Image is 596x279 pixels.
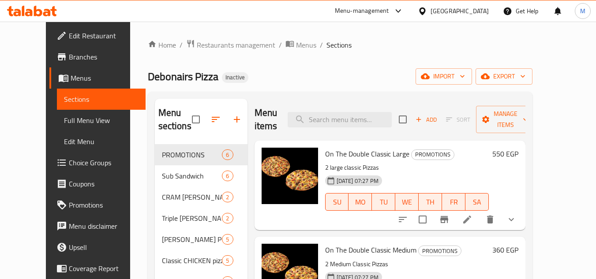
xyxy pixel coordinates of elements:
[335,6,389,16] div: Menu-management
[49,237,146,258] a: Upsell
[480,209,501,230] button: delete
[506,214,517,225] svg: Show Choices
[326,40,352,50] span: Sections
[440,113,476,126] span: Select section first
[372,193,395,211] button: TU
[49,258,146,279] a: Coverage Report
[296,40,316,50] span: Menus
[413,210,432,229] span: Select to update
[197,40,275,50] span: Restaurants management
[325,243,416,257] span: On The Double Classic Medium
[465,193,489,211] button: SA
[262,148,318,204] img: On The Double Classic Large
[64,94,139,104] span: Sections
[155,186,247,208] div: CRAM [PERSON_NAME]2
[162,213,222,223] div: Triple Decker pizza
[476,68,532,85] button: export
[492,148,518,160] h6: 550 EGP
[155,229,247,250] div: [PERSON_NAME] PIZZA5
[155,250,247,271] div: Classic CHICKEN pizza5
[69,242,139,253] span: Upsell
[69,52,139,62] span: Branches
[162,171,222,181] div: Sub Sandwich
[418,246,461,256] div: PROMOTIONS
[349,193,372,211] button: MO
[222,171,233,181] div: items
[434,209,455,230] button: Branch-specific-item
[205,109,226,130] span: Sort sections
[155,144,247,165] div: PROMOTIONS6
[222,213,233,223] div: items
[442,193,465,211] button: FR
[69,200,139,210] span: Promotions
[222,234,233,245] div: items
[148,67,218,86] span: Debonairs Pizza
[57,110,146,131] a: Full Menu View
[49,25,146,46] a: Edit Restaurant
[222,193,232,201] span: 2
[483,71,525,82] span: export
[71,73,139,83] span: Menus
[148,40,176,50] a: Home
[57,131,146,152] a: Edit Menu
[422,196,439,208] span: TH
[69,157,139,168] span: Choice Groups
[419,193,442,211] button: TH
[162,149,222,160] span: PROMOTIONS
[222,151,232,159] span: 6
[162,234,222,245] div: FILLA PIZZA
[49,173,146,194] a: Coupons
[392,209,413,230] button: sort-choices
[222,192,233,202] div: items
[49,46,146,67] a: Branches
[285,39,316,51] a: Menus
[49,152,146,173] a: Choice Groups
[431,6,489,16] div: [GEOGRAPHIC_DATA]
[462,214,472,225] a: Edit menu item
[222,257,232,265] span: 5
[64,115,139,126] span: Full Menu View
[325,162,489,173] p: 2 large classic Pizzas
[399,196,415,208] span: WE
[580,6,585,16] span: M
[375,196,392,208] span: TU
[49,194,146,216] a: Promotions
[412,149,454,160] span: PROMOTIONS
[162,192,222,202] span: CRAM [PERSON_NAME]
[325,259,489,270] p: 2 Medium Classic Pizzas
[320,40,323,50] li: /
[162,192,222,202] div: CRAM DECKER
[492,244,518,256] h6: 360 EGP
[325,147,409,160] span: On The Double Classic Large
[148,39,532,51] nav: breadcrumb
[394,110,412,129] span: Select section
[186,39,275,51] a: Restaurants management
[155,208,247,229] div: Triple [PERSON_NAME] pizza2
[279,40,282,50] li: /
[414,115,438,125] span: Add
[180,40,183,50] li: /
[419,246,461,256] span: PROMOTIONS
[69,179,139,189] span: Coupons
[483,108,528,130] span: Manage items
[226,109,247,130] button: Add section
[501,209,522,230] button: show more
[69,263,139,274] span: Coverage Report
[155,165,247,186] div: Sub Sandwich6
[446,196,462,208] span: FR
[395,193,419,211] button: WE
[416,68,472,85] button: import
[49,67,146,89] a: Menus
[222,255,233,266] div: items
[222,235,232,244] span: 5
[352,196,368,208] span: MO
[222,214,232,223] span: 2
[222,172,232,180] span: 6
[222,149,233,160] div: items
[222,72,248,83] div: Inactive
[476,106,535,133] button: Manage items
[162,255,222,266] div: Classic CHICKEN pizza
[69,221,139,231] span: Menu disclaimer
